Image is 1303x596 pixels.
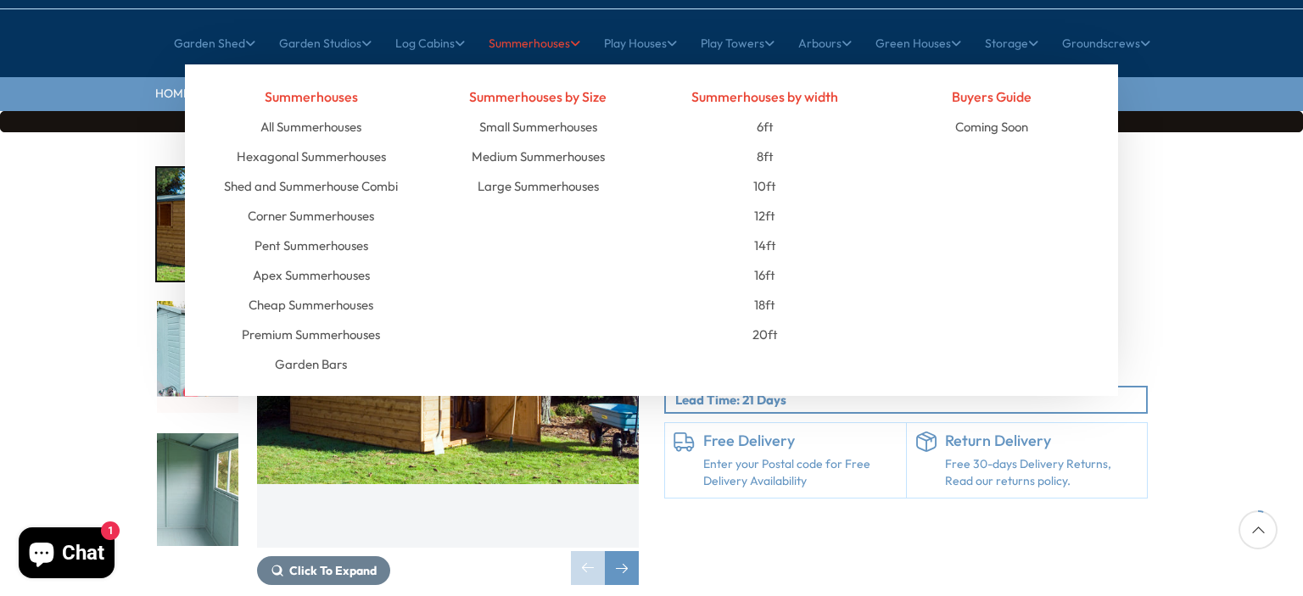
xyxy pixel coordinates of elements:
h4: Summerhouses by width [664,81,866,112]
a: 10ft [753,171,776,201]
a: Corner Summerhouses [248,201,374,231]
div: 2 / 18 [155,299,240,415]
a: Premium Summerhouses [242,320,380,349]
a: Arbours [798,22,852,64]
a: Log Cabins [395,22,465,64]
a: Cheap Summerhouses [249,290,373,320]
div: 3 / 18 [155,432,240,548]
a: Hexagonal Summerhouses [237,142,386,171]
div: 1 / 18 [155,166,240,282]
h4: Summerhouses by Size [438,81,640,112]
a: 14ft [754,231,776,260]
h6: Free Delivery [703,432,898,450]
a: 12ft [754,201,775,231]
a: Small Summerhouses [479,112,597,142]
img: 8x6Lewis_9_200x200.jpg [157,168,238,281]
a: Play Houses [604,22,677,64]
a: All Summerhouses [260,112,361,142]
a: Summerhouses [489,22,580,64]
a: Garden Studios [279,22,372,64]
a: Medium Summerhouses [472,142,605,171]
img: 8x6Lewis20.10.14_200x200.jpg [157,301,238,414]
a: Play Towers [701,22,775,64]
a: Groundscrews [1062,22,1150,64]
a: 18ft [754,290,775,320]
a: 6ft [757,112,774,142]
inbox-online-store-chat: Shopify online store chat [14,527,120,582]
span: Click To Expand [289,563,377,578]
a: 8ft [757,142,774,171]
a: Shed and Summerhouse Combi [224,171,398,201]
div: Previous slide [571,551,605,585]
a: Coming Soon [955,112,1028,142]
p: Free 30-days Delivery Returns, Read our returns policy. [945,456,1139,489]
a: HOME [155,86,190,103]
div: Next slide [605,551,639,585]
a: Green Houses [875,22,961,64]
h6: Return Delivery [945,432,1139,450]
h4: Summerhouses [210,81,412,112]
a: Pent Summerhouses [254,231,368,260]
a: Garden Bars [275,349,347,379]
a: 16ft [754,260,775,290]
img: Lewis8x6_5_200x200.jpg [157,433,238,546]
a: Garden Shed [174,22,255,64]
a: Storage [985,22,1038,64]
a: Apex Summerhouses [253,260,370,290]
a: 20ft [752,320,778,349]
p: Lead Time: 21 Days [675,391,1146,409]
a: Enter your Postal code for Free Delivery Availability [703,456,898,489]
button: Click To Expand [257,556,390,585]
a: Large Summerhouses [478,171,599,201]
h4: Buyers Guide [892,81,1093,112]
